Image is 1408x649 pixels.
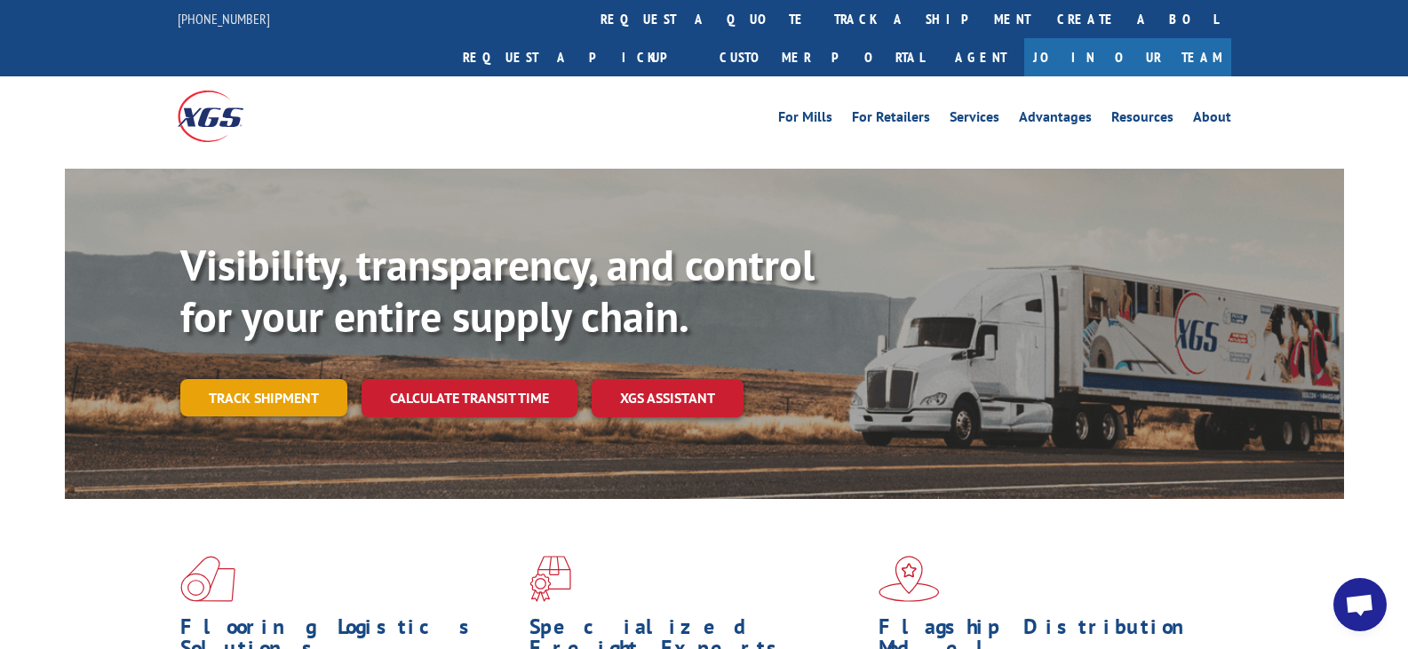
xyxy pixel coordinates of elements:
a: Agent [937,38,1024,76]
a: For Retailers [852,110,930,130]
a: About [1193,110,1231,130]
a: XGS ASSISTANT [592,379,744,417]
a: Customer Portal [706,38,937,76]
b: Visibility, transparency, and control for your entire supply chain. [180,237,815,344]
a: Request a pickup [449,38,706,76]
img: xgs-icon-total-supply-chain-intelligence-red [180,556,235,602]
a: Resources [1111,110,1173,130]
a: Advantages [1019,110,1092,130]
a: Services [950,110,999,130]
img: xgs-icon-flagship-distribution-model-red [879,556,940,602]
div: Open chat [1333,578,1387,631]
a: For Mills [778,110,832,130]
a: [PHONE_NUMBER] [178,10,270,28]
a: Calculate transit time [362,379,577,417]
a: Join Our Team [1024,38,1231,76]
a: Track shipment [180,379,347,416]
img: xgs-icon-focused-on-flooring-red [529,556,571,602]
